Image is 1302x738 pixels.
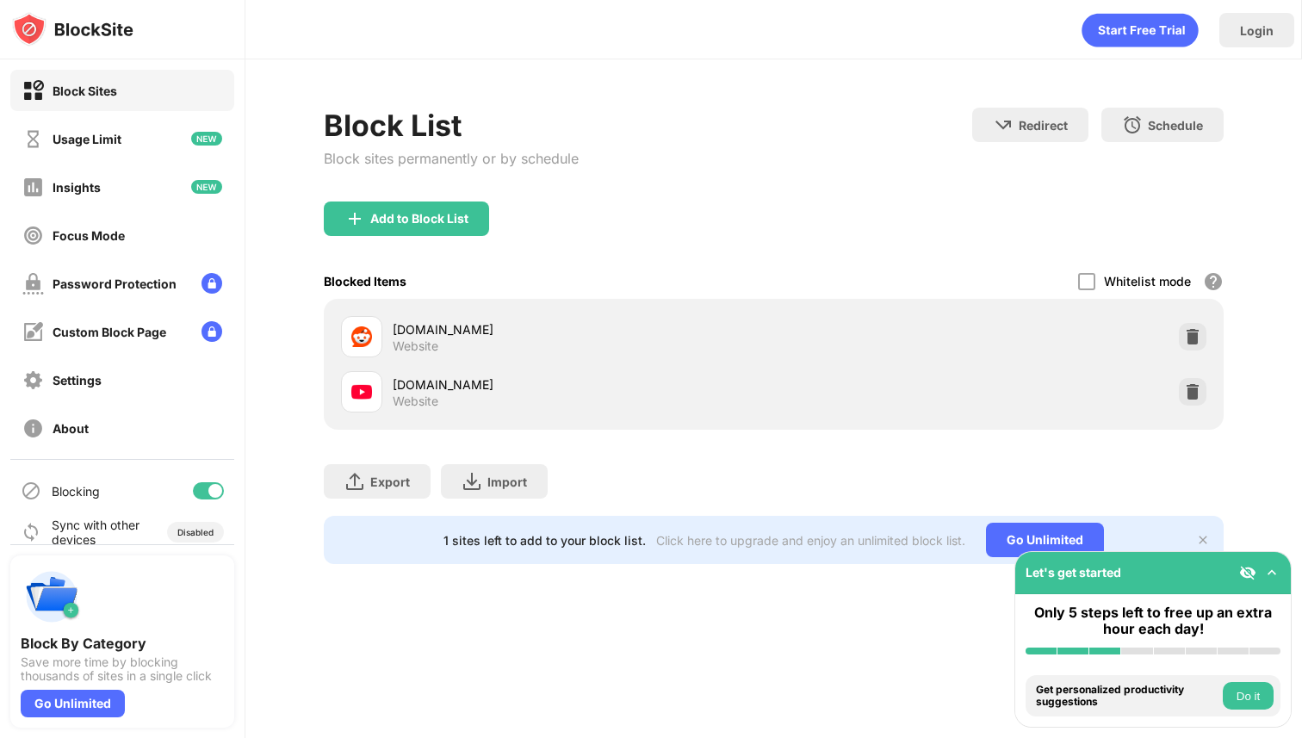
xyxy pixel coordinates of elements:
div: 1 sites left to add to your block list. [443,533,646,548]
div: Focus Mode [53,228,125,243]
div: Redirect [1019,118,1068,133]
img: blocking-icon.svg [21,481,41,501]
div: Go Unlimited [21,690,125,717]
div: Insights [53,180,101,195]
div: Custom Block Page [53,325,166,339]
div: Whitelist mode [1104,274,1191,288]
div: Get personalized productivity suggestions [1036,684,1218,709]
img: insights-off.svg [22,177,44,198]
div: Blocking [52,484,100,499]
button: Do it [1223,682,1274,710]
div: Settings [53,373,102,388]
div: Website [393,394,438,409]
img: favicons [351,381,372,402]
div: Sync with other devices [52,518,140,547]
div: Let's get started [1026,565,1121,580]
img: customize-block-page-off.svg [22,321,44,343]
img: settings-off.svg [22,369,44,391]
div: Go Unlimited [986,523,1104,557]
div: Block Sites [53,84,117,98]
img: eye-not-visible.svg [1239,564,1256,581]
div: Block By Category [21,635,224,652]
div: Usage Limit [53,132,121,146]
div: [DOMAIN_NAME] [393,320,774,338]
img: focus-off.svg [22,225,44,246]
img: lock-menu.svg [201,273,222,294]
img: omni-setup-toggle.svg [1263,564,1280,581]
img: block-on.svg [22,80,44,102]
div: Add to Block List [370,212,468,226]
img: sync-icon.svg [21,522,41,543]
img: time-usage-off.svg [22,128,44,150]
img: new-icon.svg [191,132,222,146]
div: Block List [324,108,579,143]
img: new-icon.svg [191,180,222,194]
div: Save more time by blocking thousands of sites in a single click [21,655,224,683]
img: favicons [351,326,372,347]
div: Click here to upgrade and enjoy an unlimited block list. [656,533,965,548]
img: logo-blocksite.svg [12,12,133,47]
img: lock-menu.svg [201,321,222,342]
img: password-protection-off.svg [22,273,44,295]
div: [DOMAIN_NAME] [393,375,774,394]
div: animation [1082,13,1199,47]
div: Disabled [177,527,214,537]
div: Block sites permanently or by schedule [324,150,579,167]
div: Only 5 steps left to free up an extra hour each day! [1026,605,1280,637]
div: Login [1240,23,1274,38]
img: about-off.svg [22,418,44,439]
div: Password Protection [53,276,177,291]
img: push-categories.svg [21,566,83,628]
div: Website [393,338,438,354]
div: About [53,421,89,436]
img: x-button.svg [1196,533,1210,547]
div: Export [370,474,410,489]
div: Blocked Items [324,274,406,288]
div: Schedule [1148,118,1203,133]
div: Import [487,474,527,489]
